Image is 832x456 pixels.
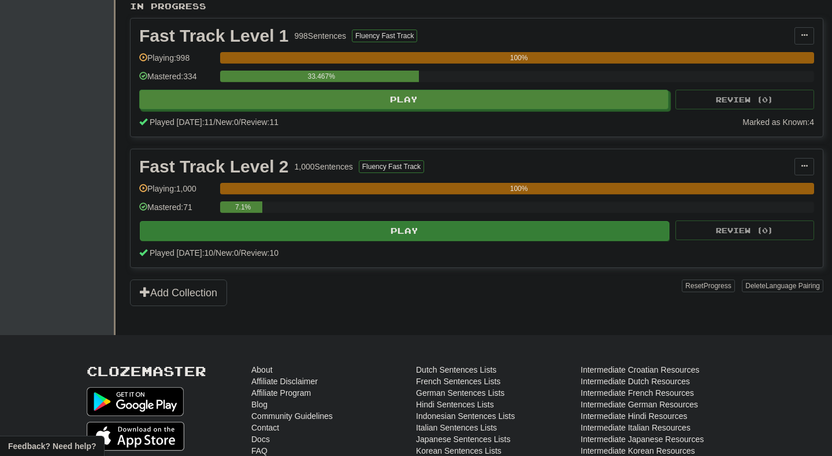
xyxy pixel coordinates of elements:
[213,248,216,258] span: /
[359,160,424,173] button: Fluency Fast Track
[295,30,347,42] div: 998 Sentences
[416,410,515,422] a: Indonesian Sentences Lists
[251,422,279,433] a: Contact
[251,376,318,387] a: Affiliate Disclaimer
[581,410,687,422] a: Intermediate Hindi Resources
[766,282,820,290] span: Language Pairing
[239,117,241,127] span: /
[139,183,214,202] div: Playing: 1,000
[251,387,311,399] a: Affiliate Program
[742,116,814,128] div: Marked as Known: 4
[416,387,504,399] a: German Sentences Lists
[224,201,262,213] div: 7.1%
[581,387,694,399] a: Intermediate French Resources
[675,220,814,240] button: Review (0)
[87,364,206,378] a: Clozemaster
[295,161,353,172] div: 1,000 Sentences
[239,248,241,258] span: /
[8,440,96,452] span: Open feedback widget
[241,117,278,127] span: Review: 11
[251,410,333,422] a: Community Guidelines
[139,201,214,220] div: Mastered: 71
[139,90,668,109] button: Play
[139,27,289,45] div: Fast Track Level 1
[216,248,239,258] span: New: 0
[581,376,690,387] a: Intermediate Dutch Resources
[241,248,278,258] span: Review: 10
[581,433,704,445] a: Intermediate Japanese Resources
[87,387,184,416] img: Get it on Google Play
[416,399,494,410] a: Hindi Sentences Lists
[251,399,268,410] a: Blog
[216,117,239,127] span: New: 0
[139,71,214,90] div: Mastered: 334
[150,248,213,258] span: Played [DATE]: 10
[581,422,690,433] a: Intermediate Italian Resources
[224,71,419,82] div: 33.467%
[150,117,213,127] span: Played [DATE]: 11
[742,280,823,292] button: DeleteLanguage Pairing
[581,364,699,376] a: Intermediate Croatian Resources
[224,52,814,64] div: 100%
[352,30,417,42] button: Fluency Fast Track
[416,376,500,387] a: French Sentences Lists
[416,422,497,433] a: Italian Sentences Lists
[675,90,814,109] button: Review (0)
[140,221,669,241] button: Play
[224,183,814,194] div: 100%
[213,117,216,127] span: /
[581,399,698,410] a: Intermediate German Resources
[87,422,184,451] img: Get it on App Store
[139,52,214,71] div: Playing: 998
[704,282,731,290] span: Progress
[130,280,227,306] button: Add Collection
[251,364,273,376] a: About
[139,158,289,175] div: Fast Track Level 2
[416,364,496,376] a: Dutch Sentences Lists
[251,433,270,445] a: Docs
[130,1,823,12] p: In Progress
[416,433,510,445] a: Japanese Sentences Lists
[682,280,734,292] button: ResetProgress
